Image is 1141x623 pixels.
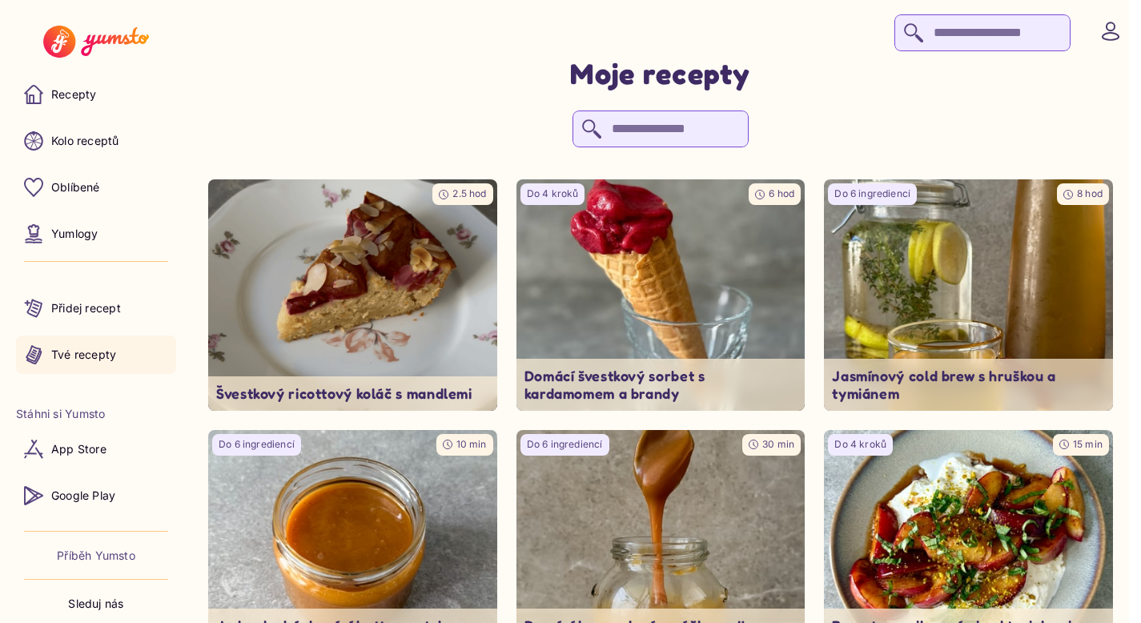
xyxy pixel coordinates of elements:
span: 30 min [762,438,794,450]
img: undefined [824,179,1113,411]
a: Yumlogy [16,215,176,253]
a: Oblíbené [16,168,176,207]
p: Google Play [51,488,115,504]
a: undefined2.5 hodŠvestkový ricottový koláč s mandlemi [208,179,497,411]
p: Přidej recept [51,300,121,316]
p: Do 6 ingrediencí [219,438,295,452]
span: 8 hod [1077,187,1103,199]
a: Tvé recepty [16,336,176,374]
span: 2.5 hod [452,187,486,199]
p: Yumlogy [51,226,98,242]
p: Do 4 kroků [527,187,579,201]
li: Stáhni si Yumsto [16,406,176,422]
p: Švestkový ricottový koláč s mandlemi [216,384,489,403]
p: App Store [51,441,106,457]
p: Domácí švestkový sorbet s kardamomem a brandy [524,367,797,403]
p: Jasmínový cold brew s hruškou a tymiánem [832,367,1105,403]
img: Yumsto logo [43,26,148,58]
a: undefinedDo 6 ingrediencí8 hodJasmínový cold brew s hruškou a tymiánem [824,179,1113,411]
a: Recepty [16,75,176,114]
a: Přidej recept [16,289,176,328]
a: undefinedDo 4 kroků6 hodDomácí švestkový sorbet s kardamomem a brandy [516,179,806,411]
img: undefined [516,179,806,411]
a: App Store [16,430,176,468]
h1: Moje recepty [570,55,750,91]
p: Tvé recepty [51,347,116,363]
img: undefined [208,179,497,411]
p: Do 6 ingrediencí [527,438,603,452]
a: Google Play [16,476,176,515]
p: Sleduj nás [68,596,123,612]
p: Do 4 kroků [834,438,886,452]
span: 15 min [1073,438,1103,450]
a: Příběh Yumsto [57,548,135,564]
span: 10 min [456,438,487,450]
p: Recepty [51,86,96,102]
p: Oblíbené [51,179,100,195]
p: Do 6 ingrediencí [834,187,910,201]
a: Kolo receptů [16,122,176,160]
p: Kolo receptů [51,133,119,149]
span: 6 hod [769,187,794,199]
